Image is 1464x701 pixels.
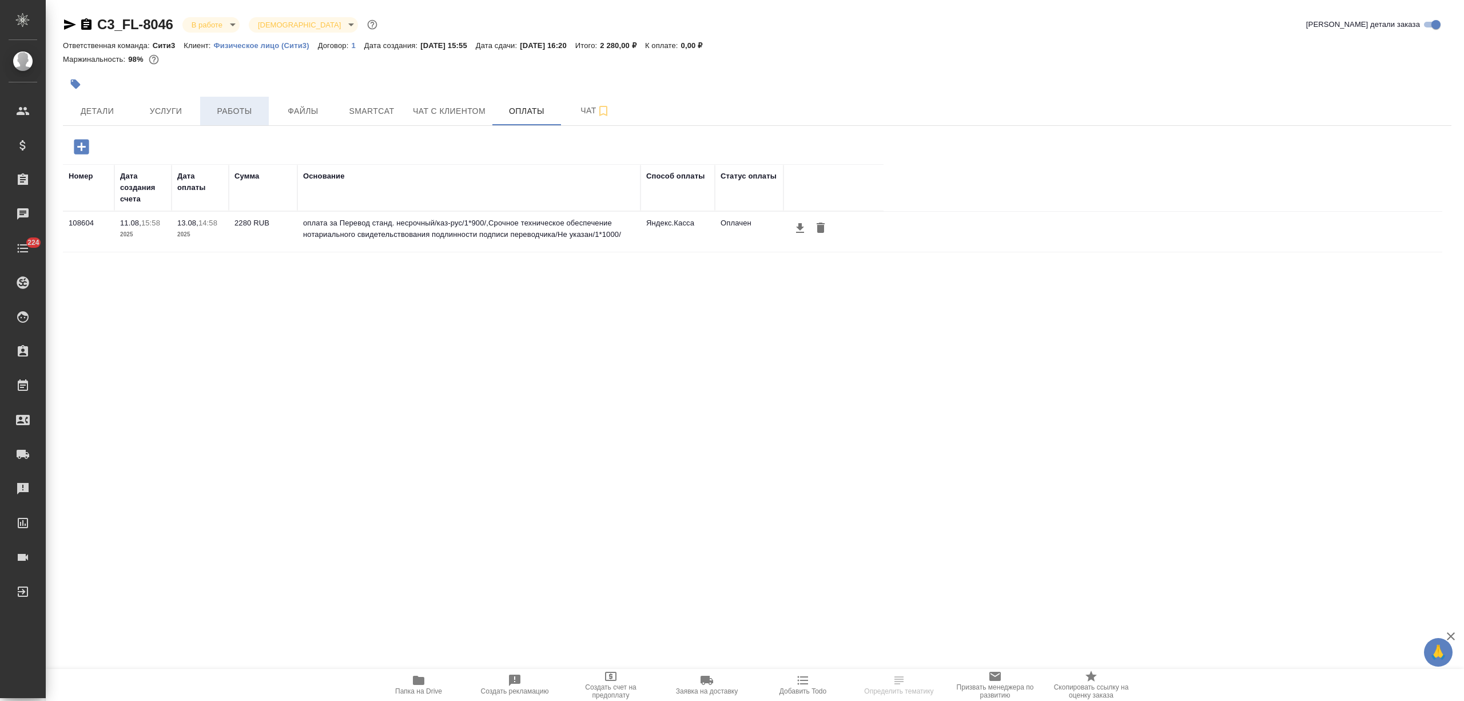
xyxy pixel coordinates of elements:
[365,17,380,32] button: Доп статусы указывают на важность/срочность заказа
[640,212,715,252] td: Яндекс.Касса
[63,72,88,97] button: Добавить тэг
[120,219,141,227] p: 11.08,
[229,212,297,252] td: 2280 RUB
[177,219,198,227] p: 13.08,
[520,41,575,50] p: [DATE] 16:20
[1424,638,1453,667] button: 🙏
[420,41,476,50] p: [DATE] 15:55
[789,217,811,239] button: Скачать
[120,229,166,240] p: 2025
[66,135,97,159] button: Добавить оплату
[198,219,217,227] p: 14:58
[182,17,240,33] div: В работе
[297,212,640,252] td: оплата за Перевод станд. несрочный/каз-рус/1*900/,Срочное техническое обеспечение нотариального с...
[207,104,262,118] span: Работы
[645,41,681,50] p: К оплате:
[188,20,226,30] button: В работе
[600,41,645,50] p: 2 280,00 ₽
[153,41,184,50] p: Сити3
[63,55,128,64] p: Маржинальность:
[214,41,318,50] p: Физическое лицо (Сити3)
[21,237,46,248] span: 224
[721,171,777,182] div: Статус оплаты
[254,20,344,30] button: [DEMOGRAPHIC_DATA]
[97,17,173,32] a: C3_FL-8046
[811,217,830,239] button: Удалить
[1429,640,1448,664] span: 🙏
[646,171,705,182] div: Способ оплаты
[234,171,259,182] div: Сумма
[214,40,318,50] a: Физическое лицо (Сити3)
[499,104,554,118] span: Оплаты
[351,40,364,50] a: 1
[681,41,711,50] p: 0,00 ₽
[575,41,600,50] p: Итого:
[138,104,193,118] span: Услуги
[146,52,161,67] button: 41.25 RUB;
[344,104,399,118] span: Smartcat
[79,18,93,31] button: Скопировать ссылку
[249,17,358,33] div: В работе
[3,234,43,263] a: 224
[596,104,610,118] svg: Подписаться
[70,104,125,118] span: Детали
[63,212,114,252] td: 108604
[120,171,166,205] div: Дата создания счета
[1306,19,1420,30] span: [PERSON_NAME] детали заказа
[128,55,146,64] p: 98%
[63,41,153,50] p: Ответственная команда:
[184,41,213,50] p: Клиент:
[141,219,160,227] p: 15:58
[276,104,331,118] span: Файлы
[303,171,345,182] div: Основание
[364,41,420,50] p: Дата создания:
[476,41,520,50] p: Дата сдачи:
[351,41,364,50] p: 1
[177,171,223,193] div: Дата оплаты
[715,212,783,252] td: Оплачен
[413,104,486,118] span: Чат с клиентом
[177,229,223,240] p: 2025
[568,104,623,118] span: Чат
[318,41,352,50] p: Договор:
[63,18,77,31] button: Скопировать ссылку для ЯМессенджера
[69,171,93,182] div: Номер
